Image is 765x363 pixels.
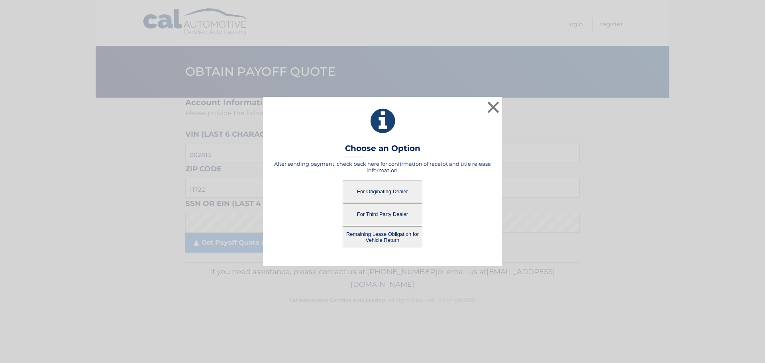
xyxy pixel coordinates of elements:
button: Remaining Lease Obligation for Vehicle Return [343,226,422,248]
button: × [485,99,501,115]
button: For Third Party Dealer [343,203,422,225]
h3: Choose an Option [345,143,420,157]
button: For Originating Dealer [343,181,422,202]
h5: After sending payment, check back here for confirmation of receipt and title release information. [273,161,492,173]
